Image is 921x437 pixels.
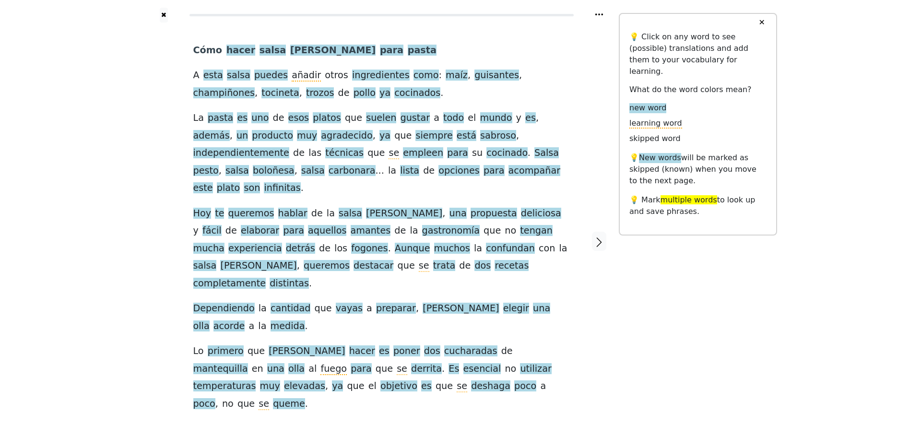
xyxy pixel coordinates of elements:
[237,398,255,410] span: que
[215,208,224,220] span: te
[424,345,440,357] span: dos
[468,112,476,124] span: el
[472,147,483,159] span: su
[484,225,501,237] span: que
[376,303,416,315] span: preparar
[629,31,767,77] p: 💡 Click on any word to see (possible) translations and add them to your vocabulary for learning.
[520,225,553,237] span: tengan
[254,70,288,82] span: puedes
[379,130,390,142] span: ya
[308,363,317,375] span: al
[286,243,315,255] span: detrás
[301,165,325,177] span: salsa
[208,345,244,357] span: primero
[367,147,385,159] span: que
[439,70,442,82] span: :
[484,165,505,177] span: para
[413,70,439,82] span: como
[400,165,419,177] span: lista
[193,182,213,194] span: este
[411,363,442,375] span: derrita
[244,182,260,194] span: son
[203,70,223,82] span: esta
[629,118,682,129] span: learning word
[334,243,347,255] span: los
[237,112,248,124] span: es
[416,303,419,315] span: ,
[394,130,412,142] span: que
[236,130,248,142] span: un
[379,87,390,99] span: ya
[401,112,430,124] span: gustar
[193,208,212,220] span: Hoy
[338,87,350,99] span: de
[252,130,293,142] span: producto
[501,345,513,357] span: de
[471,208,517,220] span: propuesta
[304,260,350,272] span: queremos
[213,320,245,332] span: acorde
[415,130,452,142] span: siempre
[252,363,263,375] span: en
[503,303,529,315] span: elegir
[308,147,321,159] span: las
[299,87,302,99] span: ,
[248,320,254,332] span: a
[208,112,233,124] span: pasta
[449,208,467,220] span: una
[288,112,309,124] span: esos
[629,152,767,187] p: 💡 will be marked as skipped (known) when you move to the next page.
[395,243,430,255] span: Aunque
[351,243,388,255] span: fogones
[354,260,393,272] span: destacar
[193,320,210,332] span: olla
[160,8,168,23] a: ✖
[423,303,499,315] span: [PERSON_NAME]
[540,380,546,392] span: a
[347,380,364,392] span: que
[368,380,377,392] span: el
[403,147,443,159] span: empleen
[327,208,335,220] span: la
[193,345,204,357] span: Lo
[225,165,249,177] span: salsa
[193,398,215,410] span: poco
[313,112,341,124] span: platos
[264,182,300,194] span: infinitas
[442,363,445,375] span: .
[220,260,296,272] span: [PERSON_NAME]
[297,130,317,142] span: muy
[446,70,468,82] span: maíz
[434,112,439,124] span: a
[373,130,376,142] span: ,
[508,165,560,177] span: acompañar
[449,363,459,375] span: Es
[434,243,470,255] span: muchos
[443,112,464,124] span: todo
[539,243,555,255] span: con
[474,70,519,82] span: guisantes
[230,130,233,142] span: ,
[261,87,299,99] span: tocineta
[273,398,305,410] span: queme
[629,103,666,113] span: new word
[272,112,284,124] span: de
[320,363,347,375] span: fuego
[315,303,332,315] span: que
[193,363,248,375] span: mantequilla
[271,320,305,332] span: medida
[442,208,445,220] span: ,
[260,45,286,57] span: salsa
[505,363,516,375] span: no
[447,147,468,159] span: para
[271,303,310,315] span: cantidad
[325,70,348,82] span: otros
[366,303,372,315] span: a
[305,320,308,332] span: .
[292,70,321,82] span: añadir
[397,363,407,375] span: se
[480,130,516,142] span: sabroso
[193,260,217,272] span: salsa
[288,363,305,375] span: olla
[226,45,255,57] span: hacer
